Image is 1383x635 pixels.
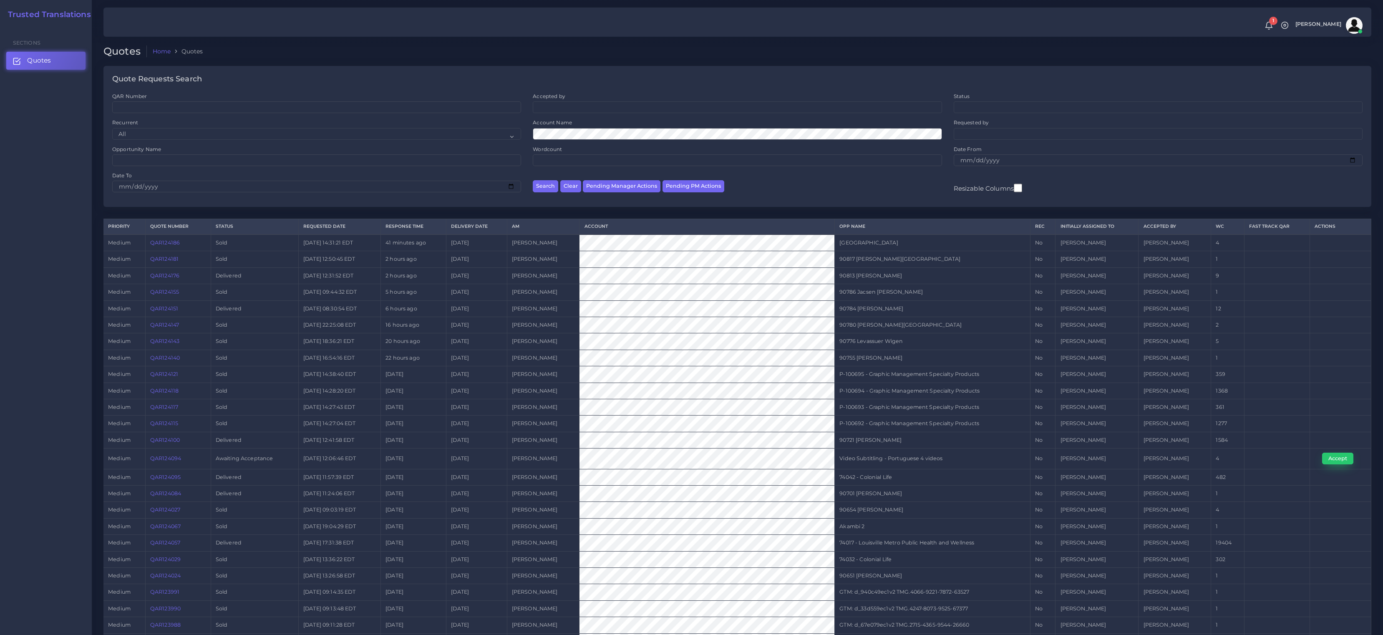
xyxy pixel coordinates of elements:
td: [DATE] 11:57:39 EDT [298,469,380,485]
td: No [1030,567,1056,584]
td: 1 [1211,518,1244,534]
td: [PERSON_NAME] [507,551,579,567]
td: [PERSON_NAME] [1139,502,1211,518]
td: [DATE] 08:30:54 EDT [298,300,380,317]
td: 90786 Jacsen [PERSON_NAME] [835,284,1030,300]
td: [PERSON_NAME] [1056,366,1139,383]
td: [PERSON_NAME] [1139,518,1211,534]
span: medium [108,404,131,410]
td: No [1030,317,1056,333]
td: 74042 - Colonial Life [835,469,1030,485]
button: Clear [560,180,581,192]
a: QAR124181 [150,256,179,262]
td: [DATE] [446,416,507,432]
td: [PERSON_NAME] [507,366,579,383]
a: QAR124151 [150,305,178,312]
td: [DATE] [446,432,507,448]
td: 90654 [PERSON_NAME] [835,502,1030,518]
td: [DATE] [446,535,507,551]
td: Sold [211,251,298,267]
td: [DATE] [446,485,507,501]
th: Actions [1310,219,1371,234]
td: [DATE] 14:31:21 EDT [298,234,380,251]
a: QAR124027 [150,506,180,513]
td: 359 [1211,366,1244,383]
td: [DATE] [381,551,446,567]
td: [DATE] [381,383,446,399]
span: Quotes [27,56,51,65]
td: 2 hours ago [381,251,446,267]
a: QAR124067 [150,523,181,529]
label: Recurrent [112,119,138,126]
h4: Quote Requests Search [112,75,202,84]
span: medium [108,455,131,461]
td: 5 hours ago [381,284,446,300]
td: [DATE] [446,251,507,267]
th: Delivery Date [446,219,507,234]
td: [PERSON_NAME] [507,383,579,399]
td: [DATE] [446,383,507,399]
th: Response Time [381,219,446,234]
td: [PERSON_NAME] [1139,551,1211,567]
a: QAR124155 [150,289,179,295]
label: Requested by [954,119,989,126]
td: [PERSON_NAME] [1139,267,1211,284]
td: [PERSON_NAME] [507,284,579,300]
td: [DATE] [381,485,446,501]
a: QAR124084 [150,490,181,496]
td: [PERSON_NAME] [1056,317,1139,333]
span: medium [108,338,131,344]
label: Resizable Columns [954,183,1022,193]
td: [DATE] [381,535,446,551]
td: No [1030,333,1056,350]
td: [PERSON_NAME] [507,502,579,518]
span: medium [108,305,131,312]
td: [DATE] 14:27:43 EDT [298,399,380,415]
td: 74032 - Colonial Life [835,551,1030,567]
a: Accept [1322,455,1359,461]
td: [DATE] [446,350,507,366]
td: 1277 [1211,416,1244,432]
td: 6 hours ago [381,300,446,317]
td: 90784 [PERSON_NAME] [835,300,1030,317]
td: [PERSON_NAME] [1056,485,1139,501]
td: [PERSON_NAME] [1056,234,1139,251]
td: [PERSON_NAME] [1056,502,1139,518]
td: [DATE] [446,317,507,333]
a: QAR124118 [150,388,179,394]
td: [DATE] [381,416,446,432]
td: [PERSON_NAME] [1056,469,1139,485]
button: Pending Manager Actions [583,180,660,192]
td: 4 [1211,502,1244,518]
td: Sold [211,350,298,366]
td: [DATE] [446,333,507,350]
td: 90755 [PERSON_NAME] [835,350,1030,366]
td: 20 hours ago [381,333,446,350]
th: Accepted by [1139,219,1211,234]
td: 4 [1211,449,1244,469]
td: Sold [211,317,298,333]
label: QAR Number [112,93,147,100]
td: [PERSON_NAME] [1056,300,1139,317]
span: medium [108,523,131,529]
a: QAR124143 [150,338,179,344]
td: Delivered [211,267,298,284]
td: [PERSON_NAME] [1139,284,1211,300]
td: [DATE] [446,399,507,415]
a: QAR124147 [150,322,179,328]
a: QAR124100 [150,437,180,443]
td: [DATE] 14:38:40 EDT [298,366,380,383]
td: [DATE] 09:44:32 EDT [298,284,380,300]
td: 22 hours ago [381,350,446,366]
td: [PERSON_NAME] [507,300,579,317]
a: QAR124121 [150,371,178,377]
a: QAR123988 [150,622,181,628]
td: [PERSON_NAME] [1139,300,1211,317]
th: REC [1030,219,1056,234]
td: [PERSON_NAME] [1056,350,1139,366]
th: Quote Number [145,219,211,234]
td: [DATE] [446,551,507,567]
td: [PERSON_NAME] [1139,449,1211,469]
th: Requested Date [298,219,380,234]
td: [DATE] [446,300,507,317]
